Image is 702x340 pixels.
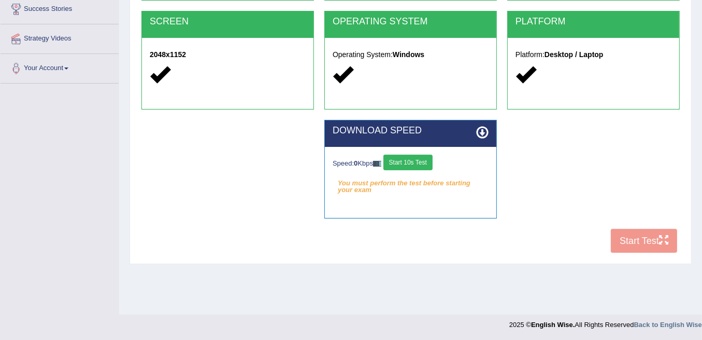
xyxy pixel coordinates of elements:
[333,51,489,59] h5: Operating System:
[634,321,702,329] a: Back to English Wise
[354,159,357,167] strong: 0
[515,51,671,59] h5: Platform:
[333,155,489,173] div: Speed: Kbps
[531,321,575,329] strong: English Wise.
[1,24,119,50] a: Strategy Videos
[333,17,489,27] h2: OPERATING SYSTEM
[150,50,186,59] strong: 2048x1152
[515,17,671,27] h2: PLATFORM
[383,155,433,170] button: Start 10s Test
[333,175,489,191] em: You must perform the test before starting your exam
[545,50,604,59] strong: Desktop / Laptop
[393,50,424,59] strong: Windows
[509,315,702,330] div: 2025 © All Rights Reserved
[1,54,119,80] a: Your Account
[333,126,489,136] h2: DOWNLOAD SPEED
[373,161,381,167] img: ajax-loader-fb-connection.gif
[150,17,306,27] h2: SCREEN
